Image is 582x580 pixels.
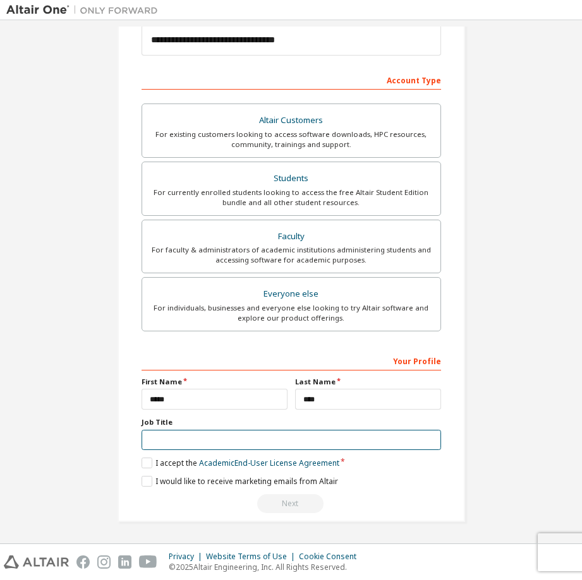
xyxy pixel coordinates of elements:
div: Read and acccept EULA to continue [142,494,441,513]
p: © 2025 Altair Engineering, Inc. All Rights Reserved. [169,562,364,572]
div: Cookie Consent [299,552,364,562]
label: Last Name [295,377,441,387]
img: linkedin.svg [118,555,131,569]
div: Website Terms of Use [206,552,299,562]
div: Account Type [142,69,441,90]
label: I accept the [142,458,339,468]
img: altair_logo.svg [4,555,69,569]
label: I would like to receive marketing emails from Altair [142,476,338,487]
div: Your Profile [142,350,441,370]
div: For individuals, businesses and everyone else looking to try Altair software and explore our prod... [150,303,433,323]
img: Altair One [6,4,164,16]
div: Altair Customers [150,112,433,129]
a: Academic End-User License Agreement [199,458,339,468]
img: facebook.svg [76,555,90,569]
img: youtube.svg [139,555,157,569]
div: Everyone else [150,285,433,303]
div: Faculty [150,228,433,246]
div: For existing customers looking to access software downloads, HPC resources, community, trainings ... [150,129,433,150]
label: First Name [142,377,288,387]
div: For faculty & administrators of academic institutions administering students and accessing softwa... [150,245,433,265]
div: Students [150,170,433,187]
img: instagram.svg [97,555,111,569]
div: For currently enrolled students looking to access the free Altair Student Edition bundle and all ... [150,187,433,208]
div: Privacy [169,552,206,562]
label: Job Title [142,417,441,427]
